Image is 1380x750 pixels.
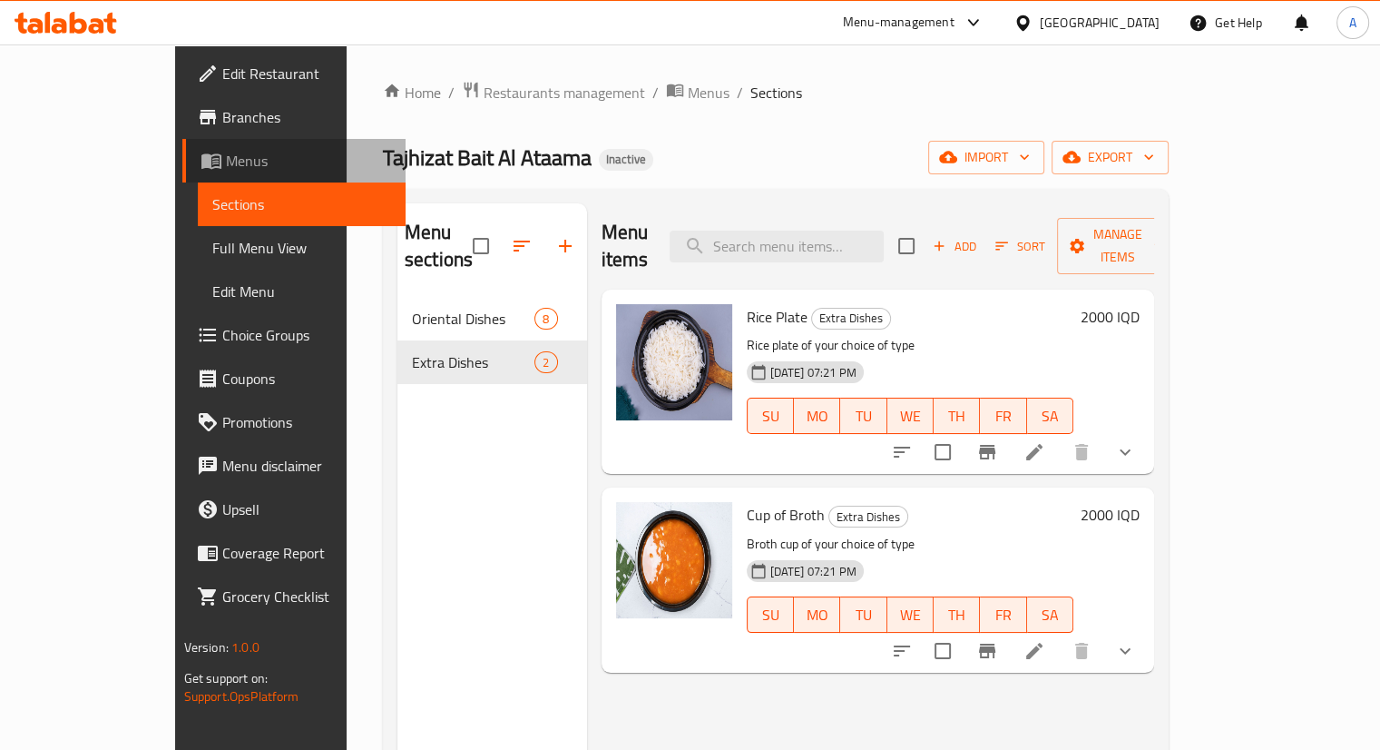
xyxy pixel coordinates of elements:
[1027,597,1073,633] button: SA
[184,636,229,659] span: Version:
[198,183,406,226] a: Sections
[801,403,833,429] span: MO
[965,430,1009,474] button: Branch-specific-item
[500,224,543,268] span: Sort sections
[670,231,884,262] input: search
[924,632,962,670] span: Select to update
[1114,640,1136,662] svg: Show Choices
[755,403,787,429] span: SU
[666,81,729,104] a: Menus
[941,602,973,628] span: TH
[534,308,557,330] div: items
[1072,223,1164,269] span: Manage items
[652,82,659,104] li: /
[1052,141,1169,174] button: export
[747,334,1074,357] p: Rice plate of your choice of type
[184,666,268,690] span: Get support on:
[980,398,1026,434] button: FR
[182,488,406,531] a: Upsell
[750,82,802,104] span: Sections
[928,141,1044,174] button: import
[222,368,391,390] span: Coupons
[747,501,825,528] span: Cup of Broth
[534,351,557,373] div: items
[184,685,299,708] a: Support.OpsPlatform
[182,400,406,444] a: Promotions
[887,227,925,265] span: Select section
[1103,430,1147,474] button: show more
[934,597,980,633] button: TH
[599,152,653,167] span: Inactive
[840,597,886,633] button: TU
[182,357,406,400] a: Coupons
[599,149,653,171] div: Inactive
[880,430,924,474] button: sort-choices
[397,297,587,340] div: Oriental Dishes8
[462,81,645,104] a: Restaurants management
[1081,502,1140,528] h6: 2000 IQD
[991,232,1050,261] button: Sort
[980,597,1026,633] button: FR
[987,602,1019,628] span: FR
[829,507,907,528] span: Extra Dishes
[811,308,891,330] div: Extra Dishes
[543,224,587,268] button: Add section
[895,403,926,429] span: WE
[535,311,556,328] span: 8
[840,398,886,434] button: TU
[222,63,391,84] span: Edit Restaurant
[930,236,979,257] span: Add
[462,227,500,265] span: Select all sections
[397,340,587,384] div: Extra Dishes2
[226,150,391,172] span: Menus
[222,455,391,477] span: Menu disclaimer
[880,629,924,673] button: sort-choices
[987,403,1019,429] span: FR
[843,12,954,34] div: Menu-management
[212,237,391,259] span: Full Menu View
[383,82,441,104] a: Home
[616,304,732,420] img: Rice Plate
[747,597,794,633] button: SU
[412,351,534,373] span: Extra Dishes
[812,308,890,329] span: Extra Dishes
[747,533,1074,556] p: Broth cup of your choice of type
[1060,430,1103,474] button: delete
[412,308,534,330] span: Oriental Dishes
[484,82,645,104] span: Restaurants management
[995,236,1045,257] span: Sort
[801,602,833,628] span: MO
[1023,640,1045,662] a: Edit menu item
[212,281,391,302] span: Edit Menu
[222,106,391,128] span: Branches
[688,82,729,104] span: Menus
[1027,398,1073,434] button: SA
[198,226,406,270] a: Full Menu View
[222,498,391,520] span: Upsell
[397,290,587,391] nav: Menu sections
[755,602,787,628] span: SU
[887,597,934,633] button: WE
[535,354,556,371] span: 2
[182,313,406,357] a: Choice Groups
[222,586,391,607] span: Grocery Checklist
[383,137,592,178] span: Tajhizat Bait Al Ataama
[182,52,406,95] a: Edit Restaurant
[1081,304,1140,330] h6: 2000 IQD
[231,636,259,659] span: 1.0.0
[965,629,1009,673] button: Branch-specific-item
[847,403,879,429] span: TU
[925,232,984,261] span: Add item
[222,324,391,346] span: Choice Groups
[794,398,840,434] button: MO
[1040,13,1160,33] div: [GEOGRAPHIC_DATA]
[212,193,391,215] span: Sections
[1066,146,1154,169] span: export
[198,270,406,313] a: Edit Menu
[1023,441,1045,463] a: Edit menu item
[222,542,391,564] span: Coverage Report
[747,303,807,331] span: Rice Plate
[616,502,732,618] img: Cup of Broth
